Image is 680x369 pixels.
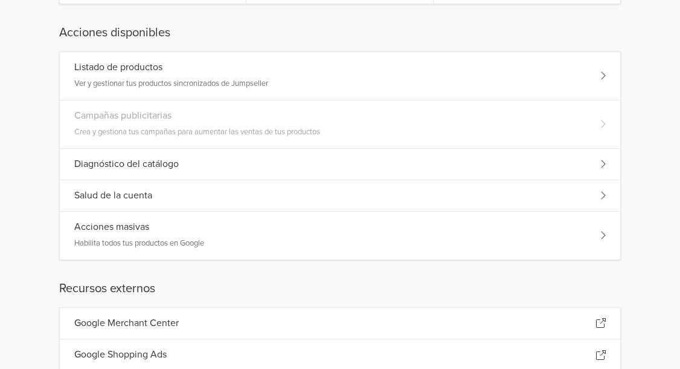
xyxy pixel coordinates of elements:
div: Diagnóstico del catálogo [60,149,620,180]
div: Listado de productosVer y gestionar tus productos sincronizados de Jumpseller [60,52,620,100]
h5: Campañas publicitarias [74,110,172,122]
h5: Acciones disponibles [59,24,621,42]
div: Campañas publicitariasCrea y gestiona tus campañas para aumentar las ventas de tus productos [60,100,620,149]
h5: Salud de la cuenta [74,190,152,201]
div: Salud de la cuenta [60,180,620,212]
h5: Google Shopping Ads [74,349,167,361]
h5: Listado de productos [74,62,162,73]
p: Habilita todos tus productos en Google [74,238,204,250]
div: Acciones masivasHabilita todos tus productos en Google [60,212,620,260]
h5: Diagnóstico del catálogo [74,158,179,170]
div: Google Merchant Center [60,308,620,339]
p: Ver y gestionar tus productos sincronizados de Jumpseller [74,78,268,90]
h5: Google Merchant Center [74,318,179,329]
h5: Recursos externos [59,279,621,298]
p: Crea y gestiona tus campañas para aumentar las ventas de tus productos [74,126,320,139]
h5: Acciones masivas [74,221,149,233]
